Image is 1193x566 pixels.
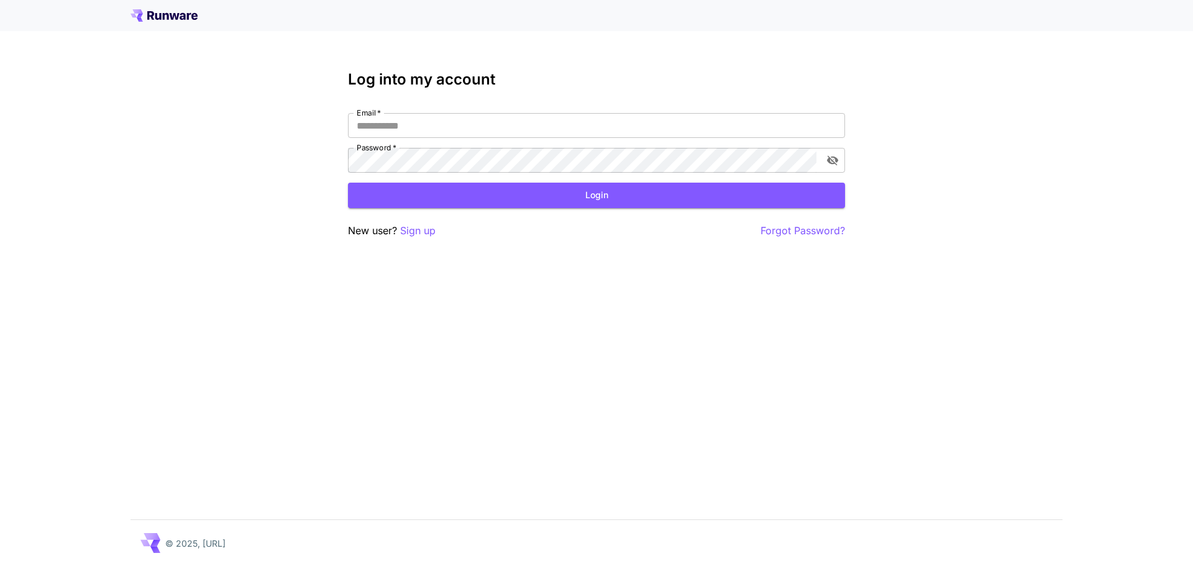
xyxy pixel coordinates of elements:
[357,142,396,153] label: Password
[821,149,844,171] button: toggle password visibility
[348,71,845,88] h3: Log into my account
[761,223,845,239] button: Forgot Password?
[348,223,436,239] p: New user?
[165,537,226,550] p: © 2025, [URL]
[400,223,436,239] button: Sign up
[357,107,381,118] label: Email
[348,183,845,208] button: Login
